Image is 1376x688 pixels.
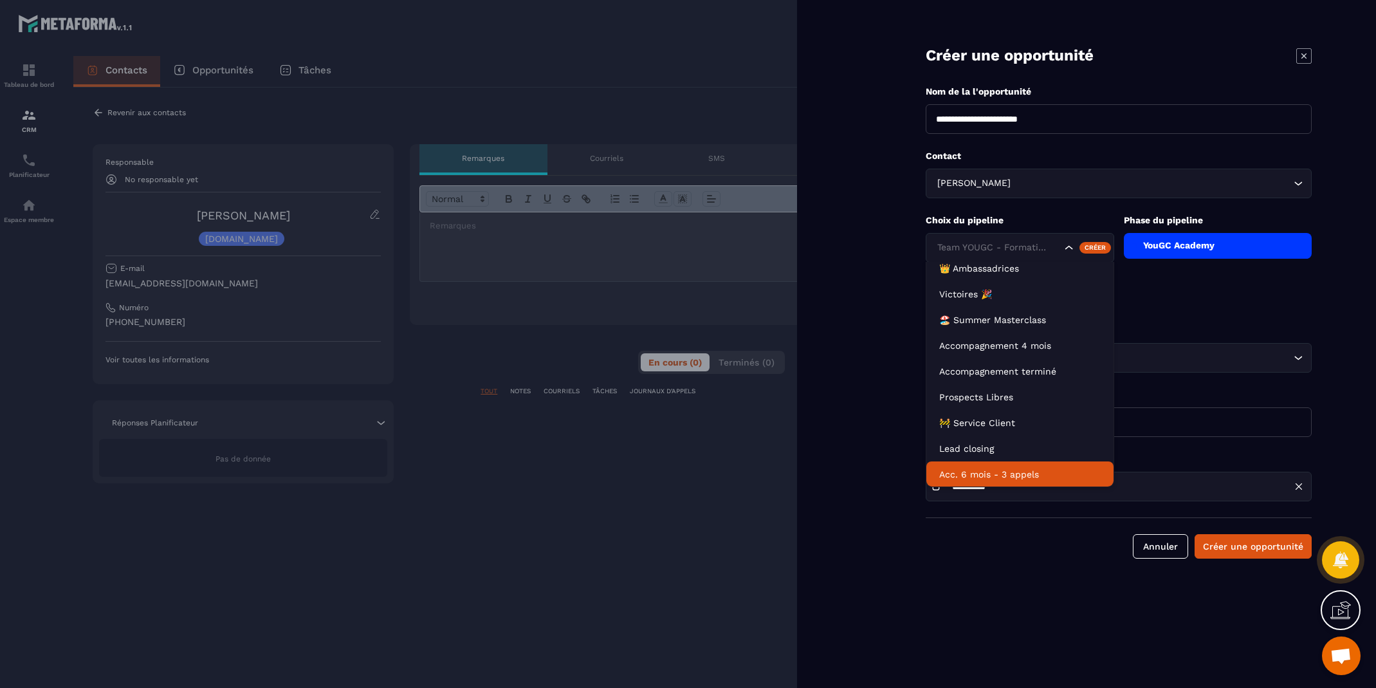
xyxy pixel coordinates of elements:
input: Search for option [1013,176,1290,191]
p: 🏖️ Summer Masterclass [939,313,1101,326]
p: Date de fermeture [926,453,1312,465]
div: Search for option [926,343,1312,373]
div: Search for option [926,169,1312,198]
p: Phase du pipeline [1124,214,1312,227]
p: Produit [926,324,1312,337]
div: Search for option [926,233,1114,263]
p: Choix Étiquette [926,279,1312,291]
p: Accompagnement 4 mois [939,339,1101,352]
span: [PERSON_NAME] [934,176,1013,191]
div: Créer [1079,242,1111,254]
button: Créer une opportunité [1195,534,1312,559]
p: Créer une opportunité [926,45,1094,66]
p: Lead closing [939,442,1101,455]
p: Victoires 🎉 [939,288,1101,301]
a: Ouvrir le chat [1322,637,1361,675]
p: Nom de la l'opportunité [926,86,1312,98]
p: Montant [926,389,1312,401]
p: Acc. 6 mois - 3 appels [939,468,1101,481]
p: Accompagnement terminé [939,365,1101,378]
p: 🚧 Service Client [939,416,1101,429]
button: Annuler [1133,534,1188,559]
input: Search for option [934,241,1061,255]
p: Contact [926,150,1312,162]
p: Prospects Libres [939,391,1101,404]
p: 👑 Ambassadrices [939,262,1101,275]
p: Choix du pipeline [926,214,1114,227]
